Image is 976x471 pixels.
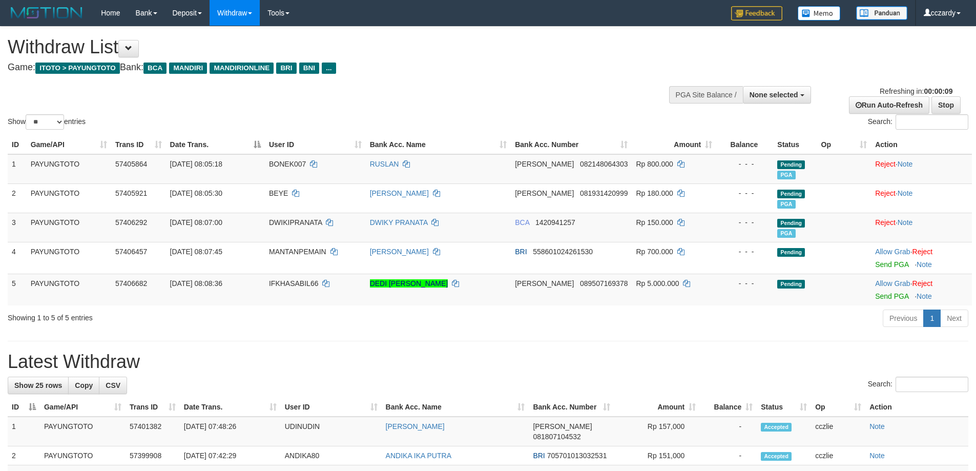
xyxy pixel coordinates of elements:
[515,248,527,256] span: BRI
[875,279,912,288] span: ·
[99,377,127,394] a: CSV
[632,135,716,154] th: Amount: activate to sort column ascending
[669,86,743,104] div: PGA Site Balance /
[865,398,968,417] th: Action
[924,87,952,95] strong: 00:00:09
[8,114,86,130] label: Show entries
[322,63,336,74] span: ...
[8,417,40,446] td: 1
[940,310,968,327] a: Next
[912,248,933,256] a: Reject
[777,248,805,257] span: Pending
[281,446,382,465] td: ANDIKA80
[700,417,757,446] td: -
[515,160,574,168] span: [PERSON_NAME]
[923,310,941,327] a: 1
[761,452,792,461] span: Accepted
[896,377,968,392] input: Search:
[871,242,972,274] td: ·
[614,417,700,446] td: Rp 157,000
[868,114,968,130] label: Search:
[386,422,445,431] a: [PERSON_NAME]
[276,63,296,74] span: BRI
[798,6,841,21] img: Button%20Memo.svg
[8,377,69,394] a: Show 25 rows
[8,135,27,154] th: ID
[636,218,673,227] span: Rp 150.000
[180,398,281,417] th: Date Trans.: activate to sort column ascending
[871,274,972,305] td: ·
[370,218,428,227] a: DWIKY PRANATA
[898,218,913,227] a: Note
[269,248,326,256] span: MANTANPEMAIN
[931,96,961,114] a: Stop
[8,183,27,213] td: 2
[8,154,27,184] td: 1
[856,6,907,20] img: panduan.png
[386,452,451,460] a: ANDIKA IKA PUTRA
[777,160,805,169] span: Pending
[8,242,27,274] td: 4
[580,160,628,168] span: Copy 082148064303 to clipboard
[875,248,912,256] span: ·
[180,417,281,446] td: [DATE] 07:48:26
[720,188,769,198] div: - - -
[875,248,910,256] a: Allow Grab
[511,135,632,154] th: Bank Acc. Number: activate to sort column ascending
[880,87,952,95] span: Refreshing in:
[26,114,64,130] select: Showentries
[265,135,366,154] th: User ID: activate to sort column ascending
[170,279,222,288] span: [DATE] 08:08:36
[811,446,865,465] td: cczlie
[720,159,769,169] div: - - -
[8,309,399,323] div: Showing 1 to 5 of 5 entries
[68,377,99,394] a: Copy
[170,218,222,227] span: [DATE] 08:07:00
[636,279,679,288] span: Rp 5.000.000
[170,160,222,168] span: [DATE] 08:05:18
[170,248,222,256] span: [DATE] 08:07:45
[14,381,62,390] span: Show 25 rows
[777,171,795,179] span: Marked by cczlie
[115,160,147,168] span: 57405864
[269,160,306,168] span: BONEK007
[731,6,782,21] img: Feedback.jpg
[115,279,147,288] span: 57406682
[366,135,511,154] th: Bank Acc. Name: activate to sort column ascending
[111,135,166,154] th: Trans ID: activate to sort column ascending
[281,398,382,417] th: User ID: activate to sort column ascending
[761,423,792,432] span: Accepted
[115,218,147,227] span: 57406292
[811,417,865,446] td: cczlie
[170,189,222,197] span: [DATE] 08:05:30
[700,398,757,417] th: Balance: activate to sort column ascending
[40,398,126,417] th: Game/API: activate to sort column ascending
[515,279,574,288] span: [PERSON_NAME]
[115,189,147,197] span: 57405921
[614,398,700,417] th: Amount: activate to sort column ascending
[126,398,180,417] th: Trans ID: activate to sort column ascending
[875,279,910,288] a: Allow Grab
[917,292,932,300] a: Note
[636,189,673,197] span: Rp 180.000
[8,352,968,372] h1: Latest Withdraw
[169,63,207,74] span: MANDIRI
[614,446,700,465] td: Rp 151,000
[370,279,448,288] a: DEDI [PERSON_NAME]
[75,381,93,390] span: Copy
[126,417,180,446] td: 57401382
[515,189,574,197] span: [PERSON_NAME]
[580,279,628,288] span: Copy 089507169378 to clipboard
[27,135,111,154] th: Game/API: activate to sort column ascending
[700,446,757,465] td: -
[370,160,399,168] a: RUSLAN
[8,63,640,73] h4: Game: Bank:
[750,91,798,99] span: None selected
[898,160,913,168] a: Note
[180,446,281,465] td: [DATE] 07:42:29
[849,96,929,114] a: Run Auto-Refresh
[533,433,580,441] span: Copy 081807104532 to clipboard
[871,183,972,213] td: ·
[716,135,773,154] th: Balance
[777,280,805,289] span: Pending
